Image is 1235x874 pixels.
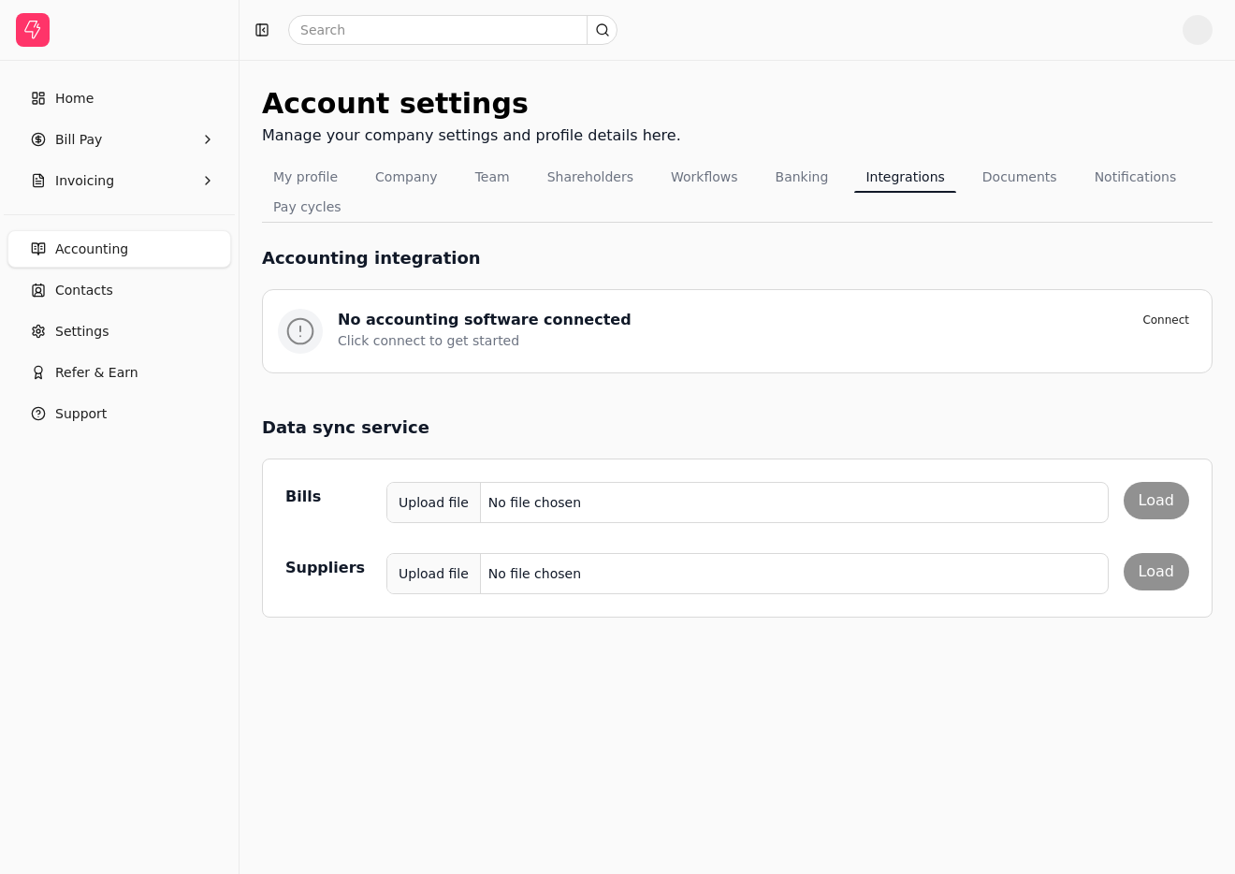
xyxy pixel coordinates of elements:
input: Search [288,15,617,45]
span: Support [55,404,107,424]
button: Notifications [1083,162,1188,192]
button: Integrations [854,162,955,192]
div: Account settings [262,82,681,124]
nav: Tabs [262,162,1213,223]
button: Upload fileNo file chosen [386,553,1109,594]
span: Contacts [55,281,113,300]
button: Invoicing [7,162,231,199]
div: No file chosen [481,486,588,520]
a: Settings [7,313,231,350]
button: Support [7,395,231,432]
div: Bills [285,482,375,512]
a: Accounting [7,230,231,268]
button: Workflows [660,162,749,192]
span: Bill Pay [55,130,102,150]
button: Refer & Earn [7,354,231,391]
div: No accounting software connected [338,309,632,331]
button: My profile [262,162,349,192]
a: Home [7,80,231,117]
button: Team [464,162,521,192]
h1: Accounting integration [262,245,481,270]
div: No file chosen [481,557,588,591]
span: Refer & Earn [55,363,138,383]
button: Company [364,162,449,192]
a: Contacts [7,271,231,309]
button: Bill Pay [7,121,231,158]
div: Manage your company settings and profile details here. [262,124,681,147]
h2: Data sync service [262,415,1213,440]
div: Click connect to get started [338,331,1197,351]
span: Home [55,89,94,109]
button: Shareholders [536,162,645,192]
button: Documents [971,162,1068,192]
button: Connect [1135,309,1197,331]
div: Upload file [387,553,481,595]
div: Suppliers [285,553,375,583]
button: Pay cycles [262,192,353,222]
button: Upload fileNo file chosen [386,482,1109,523]
div: Upload file [387,482,481,524]
span: Settings [55,322,109,342]
span: Accounting [55,240,128,259]
span: Invoicing [55,171,114,191]
button: Banking [764,162,840,192]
